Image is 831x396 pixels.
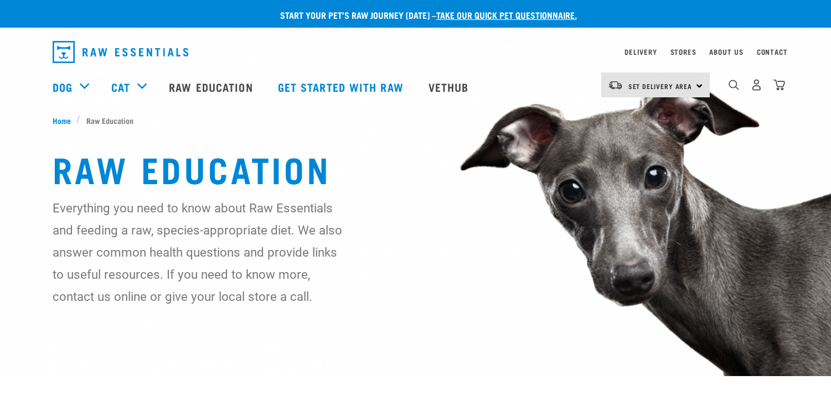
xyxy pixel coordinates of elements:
img: Raw Essentials Logo [53,41,188,63]
img: van-moving.png [608,80,623,90]
p: Everything you need to know about Raw Essentials and feeding a raw, species-appropriate diet. We ... [53,197,343,308]
a: Cat [111,79,130,95]
a: Delivery [624,50,657,54]
a: Vethub [417,65,483,109]
a: Home [53,114,77,126]
span: Home [53,114,71,126]
a: Raw Education [158,65,266,109]
img: home-icon@2x.png [773,79,785,91]
a: About Us [709,50,743,54]
a: Contact [757,50,788,54]
img: user.png [751,79,762,91]
h1: Raw Education [53,148,779,188]
span: Set Delivery Area [628,84,693,88]
a: Dog [53,79,73,95]
nav: dropdown navigation [44,37,788,67]
a: Get started with Raw [267,65,417,109]
nav: breadcrumbs [53,114,779,126]
a: Stores [670,50,696,54]
img: home-icon-1@2x.png [729,80,739,90]
a: take our quick pet questionnaire. [436,12,577,17]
